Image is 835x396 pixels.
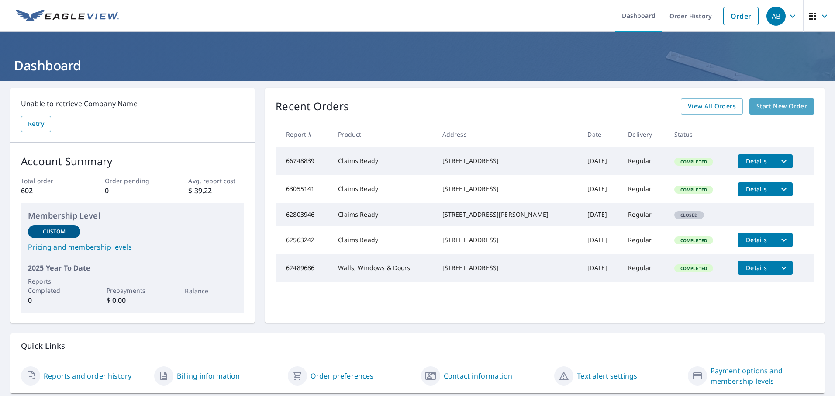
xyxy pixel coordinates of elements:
[743,185,769,193] span: Details
[185,286,237,295] p: Balance
[621,226,667,254] td: Regular
[743,236,769,244] span: Details
[276,122,331,147] th: Report #
[107,286,159,295] p: Prepayments
[580,254,621,282] td: [DATE]
[276,254,331,282] td: 62489686
[21,98,244,109] p: Unable to retrieve Company Name
[775,233,793,247] button: filesDropdownBtn-62563242
[107,295,159,306] p: $ 0.00
[675,212,703,218] span: Closed
[188,185,244,196] p: $ 39.22
[188,176,244,185] p: Avg. report cost
[775,154,793,168] button: filesDropdownBtn-66748839
[276,147,331,175] td: 66748839
[10,56,825,74] h1: Dashboard
[442,210,574,219] div: [STREET_ADDRESS][PERSON_NAME]
[442,156,574,165] div: [STREET_ADDRESS]
[675,237,712,243] span: Completed
[331,226,435,254] td: Claims Ready
[749,98,814,115] a: Start New Order
[177,371,240,381] a: Billing information
[580,147,621,175] td: [DATE]
[580,226,621,254] td: [DATE]
[21,116,51,132] button: Retry
[775,182,793,196] button: filesDropdownBtn-63055141
[738,182,775,196] button: detailsBtn-63055141
[28,295,80,306] p: 0
[331,175,435,203] td: Claims Ready
[580,175,621,203] td: [DATE]
[16,10,119,23] img: EV Logo
[577,371,637,381] a: Text alert settings
[331,203,435,226] td: Claims Ready
[738,233,775,247] button: detailsBtn-62563242
[21,340,814,351] p: Quick Links
[621,175,667,203] td: Regular
[28,263,237,273] p: 2025 Year To Date
[775,261,793,275] button: filesDropdownBtn-62489686
[738,154,775,168] button: detailsBtn-66748839
[21,153,244,169] p: Account Summary
[621,254,667,282] td: Regular
[331,122,435,147] th: Product
[276,203,331,226] td: 62803946
[442,236,574,244] div: [STREET_ADDRESS]
[711,365,814,386] a: Payment options and membership levels
[675,159,712,165] span: Completed
[311,371,374,381] a: Order preferences
[738,261,775,275] button: detailsBtn-62489686
[766,7,786,26] div: AB
[675,187,712,193] span: Completed
[105,176,161,185] p: Order pending
[743,264,769,272] span: Details
[331,147,435,175] td: Claims Ready
[580,122,621,147] th: Date
[756,101,807,112] span: Start New Order
[21,185,77,196] p: 602
[675,265,712,271] span: Completed
[621,203,667,226] td: Regular
[688,101,736,112] span: View All Orders
[276,98,349,115] p: Recent Orders
[44,371,131,381] a: Reports and order history
[444,371,512,381] a: Contact information
[28,242,237,252] a: Pricing and membership levels
[743,157,769,165] span: Details
[43,228,66,236] p: Custom
[105,185,161,196] p: 0
[276,175,331,203] td: 63055141
[435,122,581,147] th: Address
[621,122,667,147] th: Delivery
[21,176,77,185] p: Total order
[723,7,759,25] a: Order
[681,98,743,115] a: View All Orders
[580,203,621,226] td: [DATE]
[331,254,435,282] td: Walls, Windows & Doors
[621,147,667,175] td: Regular
[28,210,237,222] p: Membership Level
[28,118,44,129] span: Retry
[667,122,731,147] th: Status
[28,277,80,295] p: Reports Completed
[442,264,574,272] div: [STREET_ADDRESS]
[442,184,574,193] div: [STREET_ADDRESS]
[276,226,331,254] td: 62563242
